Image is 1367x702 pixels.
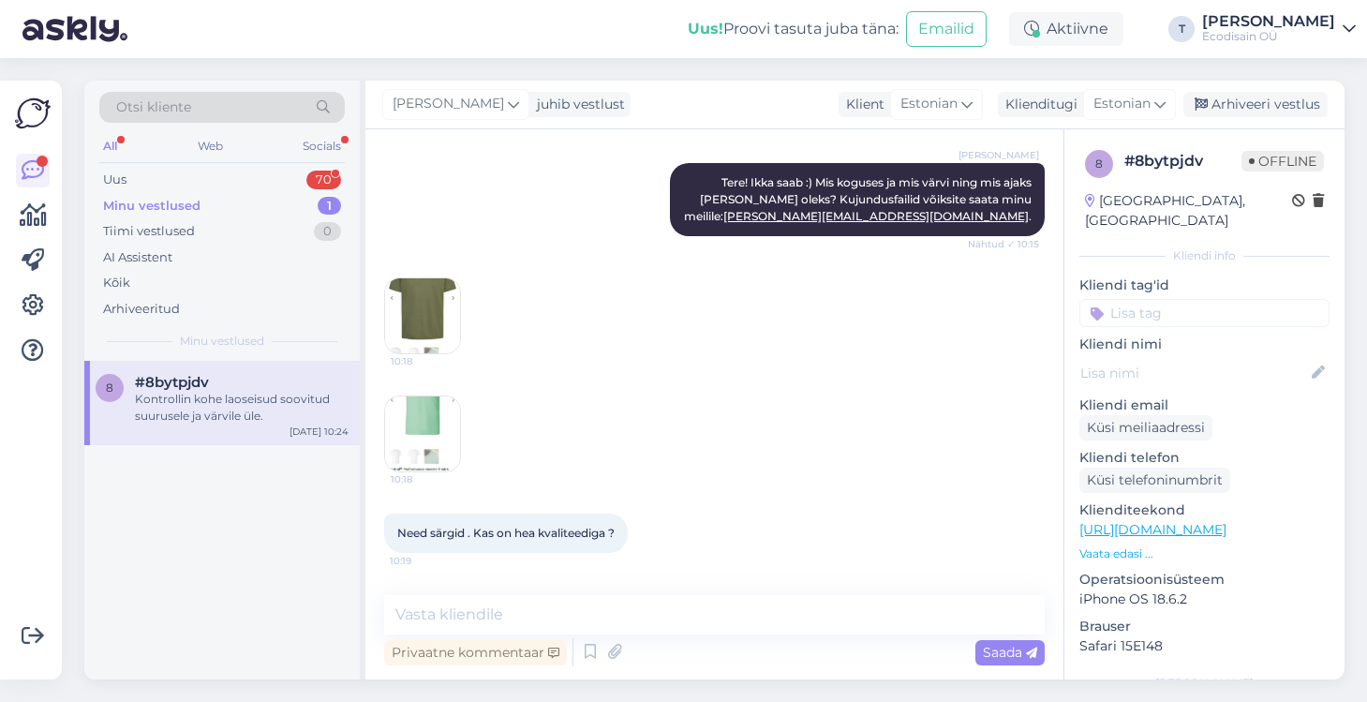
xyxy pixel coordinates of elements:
[1085,191,1292,231] div: [GEOGRAPHIC_DATA], [GEOGRAPHIC_DATA]
[135,374,209,391] span: #8bytpjdv
[290,425,349,439] div: [DATE] 10:24
[688,18,899,40] div: Proovi tasuta juba täna:
[958,148,1039,162] span: [PERSON_NAME]
[1079,448,1330,468] p: Kliendi telefon
[1168,16,1195,42] div: T
[15,96,51,131] img: Askly Logo
[1241,151,1324,172] span: Offline
[318,197,341,216] div: 1
[103,222,195,241] div: Tiimi vestlused
[299,134,345,158] div: Socials
[1079,500,1330,520] p: Klienditeekond
[180,333,264,350] span: Minu vestlused
[384,640,567,665] div: Privaatne kommentaar
[306,171,341,189] div: 70
[194,134,227,158] div: Web
[1079,335,1330,354] p: Kliendi nimi
[106,381,113,395] span: 8
[1079,570,1330,590] p: Operatsioonisüsteem
[1009,12,1123,46] div: Aktiivne
[390,554,460,568] span: 10:19
[135,391,349,425] div: Kontrollin kohe laoseisud soovitud suurusele ja värvile üle.
[688,20,723,37] b: Uus!
[1079,396,1330,415] p: Kliendi email
[1202,29,1335,44] div: Ecodisain OÜ
[1079,590,1330,609] p: iPhone OS 18.6.2
[1079,247,1330,264] div: Kliendi info
[397,526,615,540] span: Need särgid . Kas on hea kvaliteediga ?
[391,472,461,486] span: 10:18
[529,95,625,114] div: juhib vestlust
[1183,92,1328,117] div: Arhiveeri vestlus
[839,95,884,114] div: Klient
[684,175,1034,223] span: Tere! Ikka saab :) Mis koguses ja mis värvi ning mis ajaks [PERSON_NAME] oleks? Kujundusfailid võ...
[1079,636,1330,656] p: Safari 15E148
[900,94,958,114] span: Estonian
[1079,276,1330,295] p: Kliendi tag'id
[1124,150,1241,172] div: # 8bytpjdv
[1202,14,1335,29] div: [PERSON_NAME]
[103,300,180,319] div: Arhiveeritud
[998,95,1077,114] div: Klienditugi
[103,274,130,292] div: Kõik
[983,644,1037,661] span: Saada
[99,134,121,158] div: All
[1079,415,1212,441] div: Küsi meiliaadressi
[103,248,172,267] div: AI Assistent
[385,396,460,471] img: Attachment
[1079,675,1330,692] div: [PERSON_NAME]
[103,171,126,189] div: Uus
[1079,617,1330,636] p: Brauser
[723,209,1029,223] a: [PERSON_NAME][EMAIL_ADDRESS][DOMAIN_NAME]
[385,278,460,353] img: Attachment
[1202,14,1356,44] a: [PERSON_NAME]Ecodisain OÜ
[906,11,987,47] button: Emailid
[1095,157,1103,171] span: 8
[1079,545,1330,562] p: Vaata edasi ...
[1080,363,1308,383] input: Lisa nimi
[116,97,191,117] span: Otsi kliente
[391,354,461,368] span: 10:18
[393,94,504,114] span: [PERSON_NAME]
[314,222,341,241] div: 0
[1079,521,1226,538] a: [URL][DOMAIN_NAME]
[103,197,201,216] div: Minu vestlused
[968,237,1039,251] span: Nähtud ✓ 10:15
[1079,299,1330,327] input: Lisa tag
[1093,94,1151,114] span: Estonian
[1079,468,1230,493] div: Küsi telefoninumbrit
